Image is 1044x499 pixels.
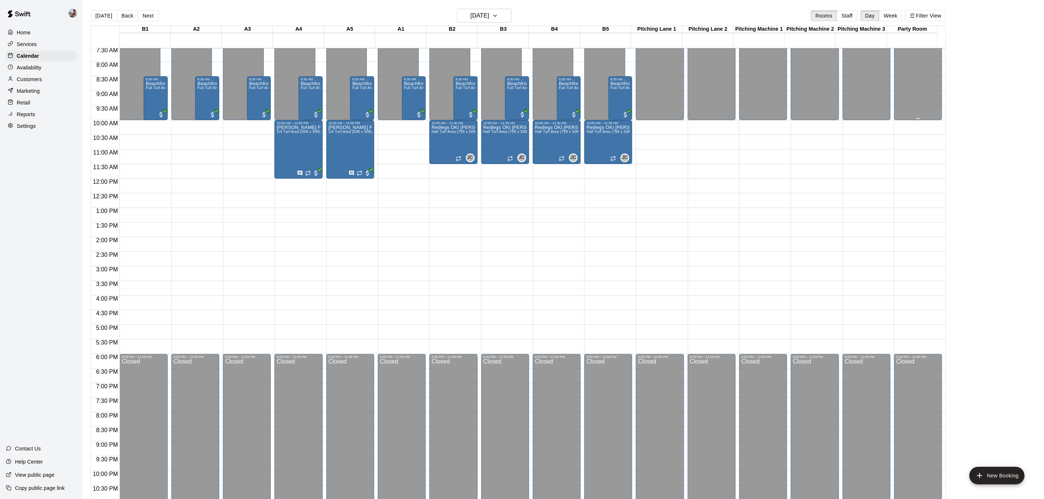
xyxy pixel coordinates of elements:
[349,170,354,176] svg: Has notes
[622,111,629,118] span: All customers have paid
[380,355,424,359] div: 6:00 PM – 11:59 PM
[94,427,120,433] span: 8:30 PM
[6,74,76,85] a: Customers
[247,76,271,120] div: 8:30 AM – 10:00 AM: Beachfront Missiles 8u 9u
[507,77,527,81] div: 8:30 AM – 10:00 AM
[91,485,119,492] span: 10:30 PM
[146,86,193,90] span: Full Turf Area (75ft x 100ft)
[324,26,375,33] div: A5
[533,120,581,164] div: 10:00 AM – 11:30 AM: Redlegs OKI Caruso
[15,484,65,492] p: Copy public page link
[611,77,630,81] div: 8:30 AM – 10:00 AM
[483,130,529,134] span: Half Turf Area (75ft x 50ft)
[6,109,76,120] a: Reports
[432,130,477,134] span: Half Turf Area (75ft x 50ft)
[146,77,166,81] div: 8:30 AM – 10:00 AM
[312,111,320,118] span: All customers have paid
[68,9,77,18] img: Shelley Volpenhein
[529,26,580,33] div: B4
[95,47,120,53] span: 7:30 AM
[483,355,527,359] div: 6:00 PM – 11:59 PM
[17,76,42,83] p: Customers
[467,111,475,118] span: All customers have paid
[623,153,629,162] span: Jacob Caruso
[456,156,462,161] span: Recurring event
[144,76,168,120] div: 8:30 AM – 10:00 AM: Beachfront Missiles 8u 9u
[733,26,785,33] div: Pitching Machine 1
[94,208,120,214] span: 1:00 PM
[249,86,296,90] span: Full Turf Area (75ft x 100ft)
[481,120,529,164] div: 10:00 AM – 11:30 AM: Redlegs OKI Caruso
[887,26,938,33] div: Party Room
[6,50,76,61] div: Calendar
[611,86,657,90] span: Full Turf Area (75ft x 100ft)
[905,10,946,21] button: Filter View
[861,10,880,21] button: Day
[277,121,320,125] div: 10:00 AM – 12:00 PM
[17,29,31,36] p: Home
[456,86,502,90] span: Full Turf Area (75ft x 100ft)
[329,121,372,125] div: 10:00 AM – 12:00 PM
[6,39,76,50] a: Services
[505,76,529,120] div: 8:30 AM – 10:00 AM: Beachfront Missiles 8u 9u
[17,111,35,118] p: Reports
[301,77,320,81] div: 8:30 AM – 10:00 AM
[845,355,888,359] div: 6:00 PM – 11:59 PM
[519,154,524,161] span: JC
[467,154,473,161] span: JC
[837,10,858,21] button: Staff
[6,85,76,96] a: Marketing
[453,76,478,120] div: 8:30 AM – 10:00 AM: Beachfront Missiles 8u 9u
[426,26,478,33] div: B2
[457,9,512,23] button: [DATE]
[305,170,311,176] span: Recurring event
[466,153,475,162] div: Jacob Caruso
[879,10,902,21] button: Week
[94,310,120,316] span: 4:30 PM
[91,10,117,21] button: [DATE]
[429,120,477,164] div: 10:00 AM – 11:30 AM: Redlegs OKI Caruso
[352,86,399,90] span: Full Turf Area (75ft x 100ft)
[94,354,120,360] span: 6:00 PM
[94,237,120,243] span: 2:00 PM
[94,281,120,287] span: 3:30 PM
[274,120,322,179] div: 10:00 AM – 12:00 PM: Dustin Schaffer Finesse 10u
[6,97,76,108] div: Retail
[94,339,120,346] span: 5:30 PM
[94,252,120,258] span: 2:30 PM
[138,10,158,21] button: Next
[357,170,362,176] span: Recurring event
[91,471,119,477] span: 10:00 PM
[483,121,527,125] div: 10:00 AM – 11:30 AM
[94,442,120,448] span: 9:00 PM
[793,355,836,359] div: 6:00 PM – 11:59 PM
[91,149,120,156] span: 11:00 AM
[785,26,836,33] div: Pitching Machine 2
[364,111,371,118] span: All customers have paid
[402,76,426,120] div: 8:30 AM – 10:00 AM: Beachfront Missiles 8u 9u
[273,26,324,33] div: A4
[329,130,372,134] span: 1/4 Turf Area (50ft x 50ft)
[91,193,119,199] span: 12:30 PM
[415,111,423,118] span: All customers have paid
[301,86,348,90] span: Full Turf Area (75ft x 100ft)
[631,26,682,33] div: Pitching Lane 1
[329,355,372,359] div: 6:00 PM – 11:59 PM
[94,456,120,462] span: 9:30 PM
[95,62,120,68] span: 8:00 AM
[471,11,489,21] h6: [DATE]
[570,154,576,161] span: JC
[638,355,682,359] div: 6:00 PM – 11:59 PM
[17,99,30,106] p: Retail
[610,156,616,161] span: Recurring event
[94,266,120,273] span: 3:00 PM
[6,62,76,73] div: Availability
[896,355,940,359] div: 6:00 PM – 11:59 PM
[559,77,579,81] div: 8:30 AM – 10:00 AM
[117,10,138,21] button: Back
[17,41,37,48] p: Services
[261,111,268,118] span: All customers have paid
